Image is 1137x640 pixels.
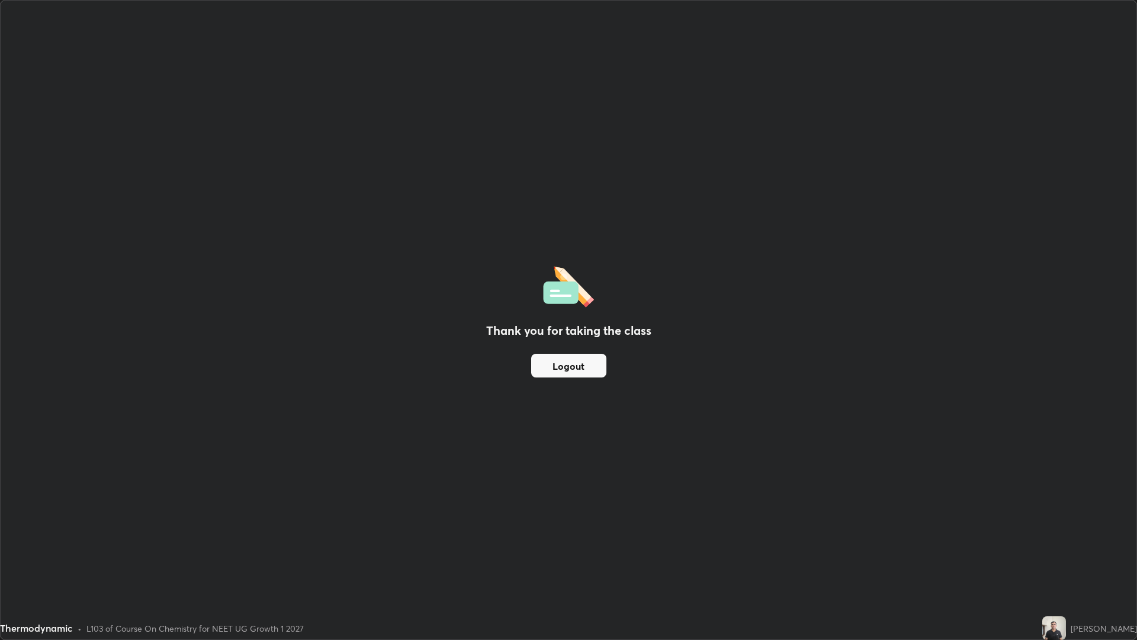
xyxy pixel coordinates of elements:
h2: Thank you for taking the class [486,322,651,340]
img: e605a3dd99d141f69910996e3fdb51d1.jpg [1042,616,1066,640]
div: • [78,622,82,635]
div: [PERSON_NAME] [1071,622,1137,635]
div: L103 of Course On Chemistry for NEET UG Growth 1 2027 [86,622,304,635]
button: Logout [531,354,606,377]
img: offlineFeedback.1438e8b3.svg [543,263,594,308]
